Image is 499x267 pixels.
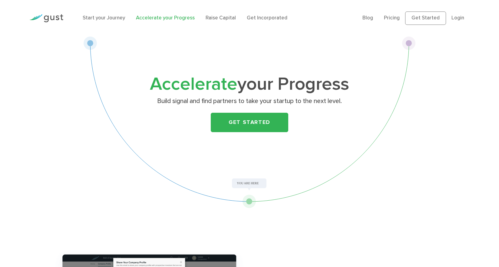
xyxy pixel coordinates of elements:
[405,12,446,25] a: Get Started
[211,113,288,132] a: Get Started
[384,15,400,21] a: Pricing
[132,97,367,105] p: Build signal and find partners to take your startup to the next level.
[136,15,195,21] a: Accelerate your Progress
[362,15,373,21] a: Blog
[206,15,236,21] a: Raise Capital
[150,73,237,95] span: Accelerate
[29,14,63,22] img: Gust Logo
[247,15,287,21] a: Get Incorporated
[130,76,369,93] h1: your Progress
[451,15,464,21] a: Login
[83,15,125,21] a: Start your Journey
